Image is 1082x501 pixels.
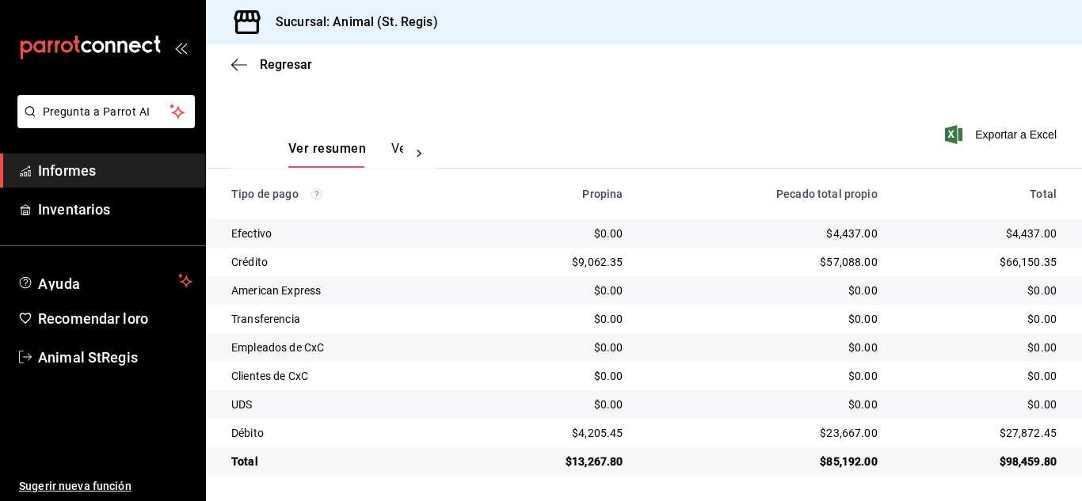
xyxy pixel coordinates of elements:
[1027,313,1057,325] font: $0.00
[826,227,877,240] font: $4,437.00
[848,341,878,354] font: $0.00
[572,427,623,439] font: $4,205.45
[38,162,96,179] font: Informes
[594,370,623,382] font: $0.00
[231,57,312,72] button: Regresar
[260,57,312,72] font: Regresar
[594,284,623,297] font: $0.00
[582,188,623,200] font: Propina
[820,256,878,268] font: $57,088.00
[848,370,878,382] font: $0.00
[231,284,321,297] font: American Express
[594,341,623,354] font: $0.00
[1027,398,1057,411] font: $0.00
[1006,227,1057,240] font: $4,437.00
[231,256,268,268] font: Crédito
[19,480,131,492] font: Sugerir nueva función
[231,427,264,439] font: Débito
[17,95,195,128] button: Pregunta a Parrot AI
[776,188,878,200] font: Pecado total propio
[566,455,623,468] font: $13,267.80
[231,398,252,411] font: UDS
[1000,256,1057,268] font: $66,150.35
[231,370,308,382] font: Clientes de CxC
[38,349,138,366] font: Animal StRegis
[820,455,878,468] font: $85,192.00
[594,398,623,411] font: $0.00
[43,105,150,118] font: Pregunta a Parrot AI
[1000,427,1057,439] font: $27,872.45
[38,275,81,292] font: Ayuda
[1030,188,1057,200] font: Total
[1000,455,1057,468] font: $98,459.80
[174,41,187,54] button: abrir_cajón_menú
[38,201,110,218] font: Inventarios
[1027,370,1057,382] font: $0.00
[572,256,623,268] font: $9,062.35
[11,115,195,131] a: Pregunta a Parrot AI
[231,455,258,468] font: Total
[848,313,878,325] font: $0.00
[1027,341,1057,354] font: $0.00
[848,398,878,411] font: $0.00
[231,313,300,325] font: Transferencia
[231,227,272,240] font: Efectivo
[391,141,451,156] font: Ver pagos
[288,141,366,156] font: Ver resumen
[231,188,299,200] font: Tipo de pago
[975,128,1057,141] font: Exportar a Excel
[276,14,438,29] font: Sucursal: Animal (St. Regis)
[311,188,322,199] svg: Los pagos realizados con Pay y otras terminales son montos brutos.
[594,313,623,325] font: $0.00
[594,227,623,240] font: $0.00
[948,125,1057,144] button: Exportar a Excel
[288,140,403,168] div: pestañas de navegación
[231,341,324,354] font: Empleados de CxC
[820,427,878,439] font: $23,667.00
[38,310,148,327] font: Recomendar loro
[848,284,878,297] font: $0.00
[1027,284,1057,297] font: $0.00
